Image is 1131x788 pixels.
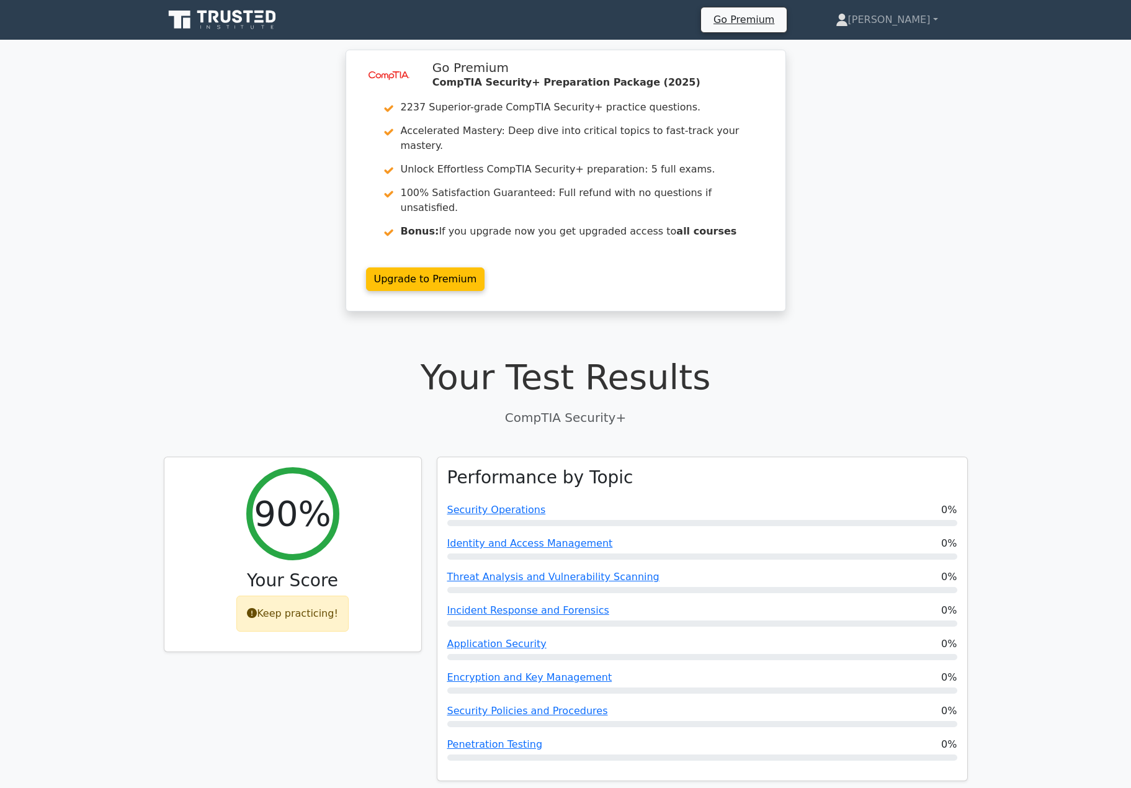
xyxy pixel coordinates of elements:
[447,604,609,616] a: Incident Response and Forensics
[447,537,613,549] a: Identity and Access Management
[174,570,411,591] h3: Your Score
[941,570,957,584] span: 0%
[941,737,957,752] span: 0%
[254,493,331,534] h2: 90%
[164,408,968,427] p: CompTIA Security+
[447,671,612,683] a: Encryption and Key Management
[447,571,659,583] a: Threat Analysis and Vulnerability Scanning
[706,11,782,28] a: Go Premium
[941,637,957,651] span: 0%
[806,7,968,32] a: [PERSON_NAME]
[366,267,485,291] a: Upgrade to Premium
[447,638,547,650] a: Application Security
[447,705,608,717] a: Security Policies and Procedures
[941,603,957,618] span: 0%
[941,670,957,685] span: 0%
[447,467,633,488] h3: Performance by Topic
[941,503,957,517] span: 0%
[164,356,968,398] h1: Your Test Results
[236,596,349,632] div: Keep practicing!
[447,738,543,750] a: Penetration Testing
[447,504,546,516] a: Security Operations
[941,536,957,551] span: 0%
[941,704,957,719] span: 0%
